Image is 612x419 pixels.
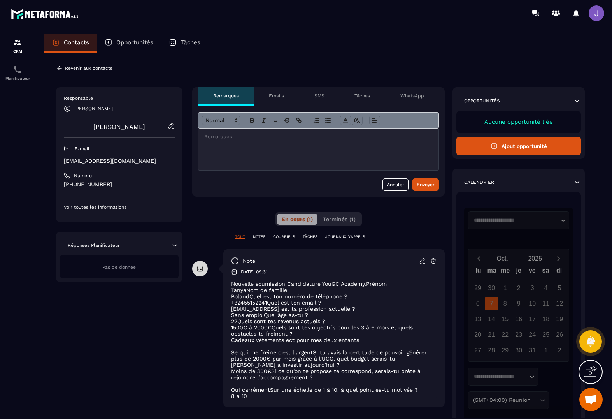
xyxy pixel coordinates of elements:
[235,234,245,239] p: TOUT
[97,34,161,53] a: Opportunités
[273,234,295,239] p: COURRIELS
[243,257,255,265] p: note
[231,324,437,337] p: 1500€ à 2000€Quels sont tes objectifs pour les 3 à 6 mois et quels obstacles te freinent ?
[161,34,208,53] a: Tâches
[231,312,437,318] p: Sans emploiQuel âge as-tu ?
[64,181,175,188] p: [PHONE_NUMBER]
[231,281,437,287] p: Nouvelle soumission Candidature YouGC Academy.Prénom
[74,173,92,179] p: Numéro
[417,181,435,188] div: Envoyer
[282,216,313,222] span: En cours (1)
[2,32,33,59] a: formationformationCRM
[239,269,268,275] p: [DATE] 09:31
[231,337,437,343] p: Cadeaux vêtements ect pour mes deux enfants
[231,393,437,399] p: 8 à 10
[231,318,437,324] p: 22Quels sont tes revenus actuels ?
[181,39,200,46] p: Tâches
[269,93,284,99] p: Emails
[318,214,360,225] button: Terminés (1)
[68,242,120,248] p: Réponses Planificateur
[231,293,437,299] p: BolandQuel est ton numéro de téléphone ?
[65,65,112,71] p: Revenir aux contacts
[93,123,145,130] a: [PERSON_NAME]
[325,234,365,239] p: JOURNAUX D'APPELS
[382,178,409,191] button: Annuler
[231,368,437,380] p: Moins de 300€Si ce qu’on te propose te correspond, serais-tu prête à rejoindre l’accompagnement ?
[2,49,33,53] p: CRM
[231,287,437,293] p: TanyaNom de famille
[464,118,573,125] p: Aucune opportunité liée
[2,59,33,86] a: schedulerschedulerPlanificateur
[231,306,437,312] p: [EMAIL_ADDRESS] est ta profession actuelle ?
[64,157,175,165] p: [EMAIL_ADDRESS][DOMAIN_NAME]
[579,388,603,411] div: Ouvrir le chat
[231,349,437,368] p: Se qui me freine c’est l’argentSi tu avais la certitude de pouvoir générer plus de 2000€ par mois...
[456,137,581,155] button: Ajout opportunité
[75,106,113,111] p: [PERSON_NAME]
[102,264,136,270] span: Pas de donnée
[253,234,265,239] p: NOTES
[64,204,175,210] p: Voir toutes les informations
[11,7,81,21] img: logo
[64,95,175,101] p: Responsable
[354,93,370,99] p: Tâches
[75,146,89,152] p: E-mail
[2,76,33,81] p: Planificateur
[412,178,439,191] button: Envoyer
[314,93,324,99] p: SMS
[44,34,97,53] a: Contacts
[303,234,317,239] p: TÂCHES
[464,179,494,185] p: Calendrier
[323,216,356,222] span: Terminés (1)
[13,65,22,74] img: scheduler
[116,39,153,46] p: Opportunités
[64,39,89,46] p: Contacts
[464,98,500,104] p: Opportunités
[13,38,22,47] img: formation
[231,387,437,393] p: Oui carrémentSur une échelle de 1 à 10, à quel point es-tu motivée ?
[231,299,437,306] p: +32455152241Quel est ton email ?
[277,214,317,225] button: En cours (1)
[400,93,424,99] p: WhatsApp
[213,93,239,99] p: Remarques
